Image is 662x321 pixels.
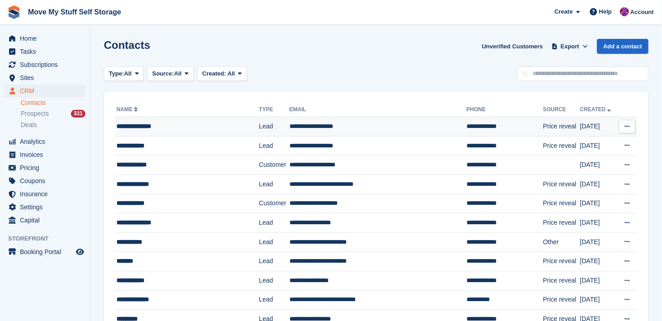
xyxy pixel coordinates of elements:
td: [DATE] [580,194,616,213]
th: Source [543,103,580,117]
span: All [124,69,132,78]
span: Sites [20,71,74,84]
td: Other [543,232,580,252]
a: Contacts [21,99,85,107]
a: Add a contact [597,39,648,54]
td: [DATE] [580,232,616,252]
a: Move My Stuff Self Storage [24,5,125,19]
a: menu [5,58,85,71]
span: All [174,69,182,78]
span: Created: [202,70,226,77]
a: menu [5,201,85,213]
img: Carrie Machin [620,7,629,16]
span: Insurance [20,188,74,200]
button: Type: All [104,66,144,81]
a: Prospects 331 [21,109,85,118]
td: Lead [259,290,289,310]
span: CRM [20,85,74,97]
span: Subscriptions [20,58,74,71]
td: Lead [259,175,289,194]
td: [DATE] [580,136,616,156]
td: Price reveal [543,252,580,271]
a: menu [5,214,85,227]
td: [DATE] [580,156,616,175]
td: Lead [259,232,289,252]
img: stora-icon-8386f47178a22dfd0bd8f6a31ec36ba5ce8667c1dd55bd0f319d3a0aa187defe.svg [7,5,21,19]
td: [DATE] [580,290,616,310]
th: Type [259,103,289,117]
td: Price reveal [543,271,580,290]
td: Lead [259,271,289,290]
a: menu [5,161,85,174]
span: Pricing [20,161,74,174]
span: All [228,70,235,77]
span: Settings [20,201,74,213]
span: Tasks [20,45,74,58]
td: Price reveal [543,136,580,156]
a: menu [5,32,85,45]
td: Lead [259,117,289,137]
button: Export [550,39,590,54]
a: Preview store [75,246,85,257]
a: menu [5,245,85,258]
span: Account [630,8,654,17]
td: [DATE] [580,271,616,290]
a: menu [5,135,85,148]
span: Type: [109,69,124,78]
span: Source: [152,69,174,78]
span: Help [599,7,612,16]
span: Coupons [20,175,74,187]
td: Price reveal [543,117,580,137]
a: menu [5,188,85,200]
div: 331 [71,110,85,118]
td: Lead [259,252,289,271]
span: Capital [20,214,74,227]
td: Price reveal [543,194,580,213]
span: Storefront [8,234,90,243]
span: Create [555,7,573,16]
span: Prospects [21,109,49,118]
td: [DATE] [580,213,616,233]
td: Customer [259,194,289,213]
a: menu [5,85,85,97]
span: Booking Portal [20,245,74,258]
span: Analytics [20,135,74,148]
td: Price reveal [543,290,580,310]
a: Created [580,106,613,113]
td: [DATE] [580,117,616,137]
span: Invoices [20,148,74,161]
td: [DATE] [580,175,616,194]
td: Customer [259,156,289,175]
a: menu [5,148,85,161]
a: Name [117,106,140,113]
button: Created: All [197,66,247,81]
span: Deals [21,121,37,129]
td: Price reveal [543,175,580,194]
th: Email [289,103,466,117]
a: menu [5,45,85,58]
a: menu [5,71,85,84]
span: Home [20,32,74,45]
h1: Contacts [104,39,150,51]
td: Lead [259,213,289,233]
button: Source: All [147,66,194,81]
a: menu [5,175,85,187]
span: Export [561,42,579,51]
td: Price reveal [543,213,580,233]
a: Deals [21,120,85,130]
th: Phone [466,103,543,117]
a: Unverified Customers [478,39,546,54]
td: Lead [259,136,289,156]
td: [DATE] [580,252,616,271]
